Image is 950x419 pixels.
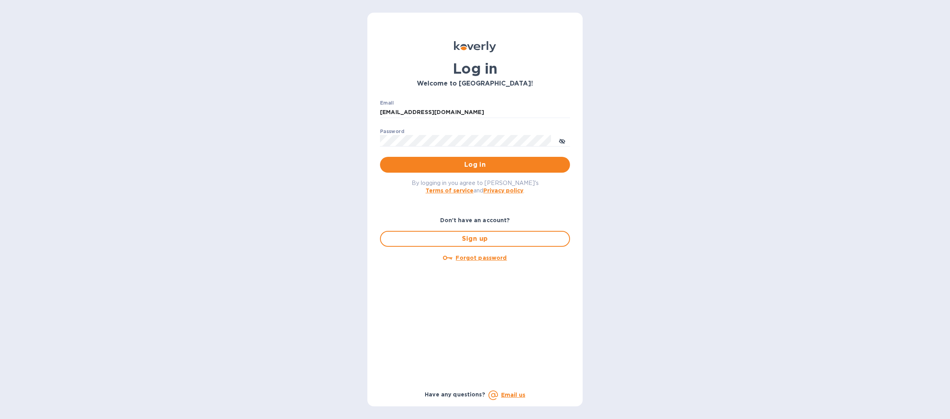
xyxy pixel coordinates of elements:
label: Email [380,101,394,105]
u: Forgot password [456,255,507,261]
a: Privacy policy [483,187,523,194]
a: Terms of service [426,187,473,194]
button: Log in [380,157,570,173]
button: Sign up [380,231,570,247]
img: Koverly [454,41,496,52]
button: toggle password visibility [554,133,570,149]
b: Don't have an account? [440,217,510,223]
span: Sign up [387,234,563,244]
span: By logging in you agree to [PERSON_NAME]'s and . [412,180,539,194]
input: Enter email address [380,107,570,118]
h3: Welcome to [GEOGRAPHIC_DATA]! [380,80,570,88]
span: Log in [386,160,564,170]
a: Email us [501,392,525,398]
h1: Log in [380,60,570,77]
b: Have any questions? [425,391,485,398]
label: Password [380,129,404,134]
